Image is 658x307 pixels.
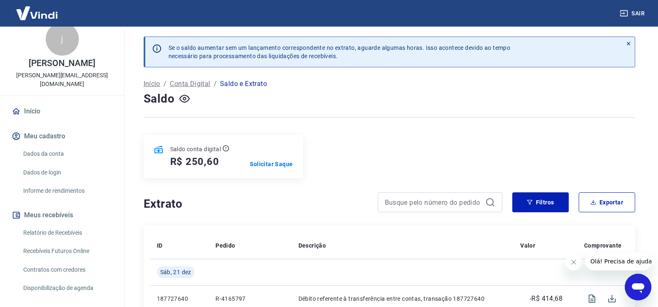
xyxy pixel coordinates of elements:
p: [PERSON_NAME][EMAIL_ADDRESS][DOMAIN_NAME] [7,71,117,88]
button: Sair [618,6,648,21]
a: Conta Digital [170,79,210,89]
p: / [164,79,166,89]
button: Meus recebíveis [10,206,114,224]
a: Contratos com credores [20,261,114,278]
p: [PERSON_NAME] [29,59,95,68]
a: Recebíveis Futuros Online [20,243,114,260]
h5: R$ 250,60 [170,155,219,168]
input: Busque pelo número do pedido [385,196,482,209]
p: / [214,79,217,89]
button: Filtros [512,192,569,212]
a: Início [144,79,160,89]
iframe: Botão para abrir a janela de mensagens [625,274,651,300]
p: -R$ 414,68 [530,294,563,304]
a: Dados da conta [20,145,114,162]
a: Dados de login [20,164,114,181]
span: Sáb, 21 dez [160,268,191,276]
p: ID [157,241,163,250]
a: Início [10,102,114,120]
p: 187727640 [157,295,203,303]
a: Disponibilização de agenda [20,280,114,297]
p: Comprovante [584,241,621,250]
iframe: Mensagem da empresa [585,252,651,270]
h4: Saldo [144,91,175,107]
button: Exportar [579,192,635,212]
p: Pedido [215,241,235,250]
a: Relatório de Recebíveis [20,224,114,241]
p: Descrição [298,241,326,250]
a: Informe de rendimentos [20,182,114,199]
p: R-4165797 [215,295,285,303]
img: Vindi [10,0,64,26]
p: Saldo e Extrato [220,79,267,89]
p: Débito referente à transferência entre contas, transação 187727640 [298,295,507,303]
iframe: Fechar mensagem [565,254,582,270]
p: Se o saldo aumentar sem um lançamento correspondente no extrato, aguarde algumas horas. Isso acon... [169,44,511,60]
span: Olá! Precisa de ajuda? [5,6,70,12]
div: j [46,22,79,56]
p: Valor [520,241,535,250]
h4: Extrato [144,196,368,212]
button: Meu cadastro [10,127,114,145]
p: Saldo conta digital [170,145,221,153]
a: Solicitar Saque [250,160,293,168]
